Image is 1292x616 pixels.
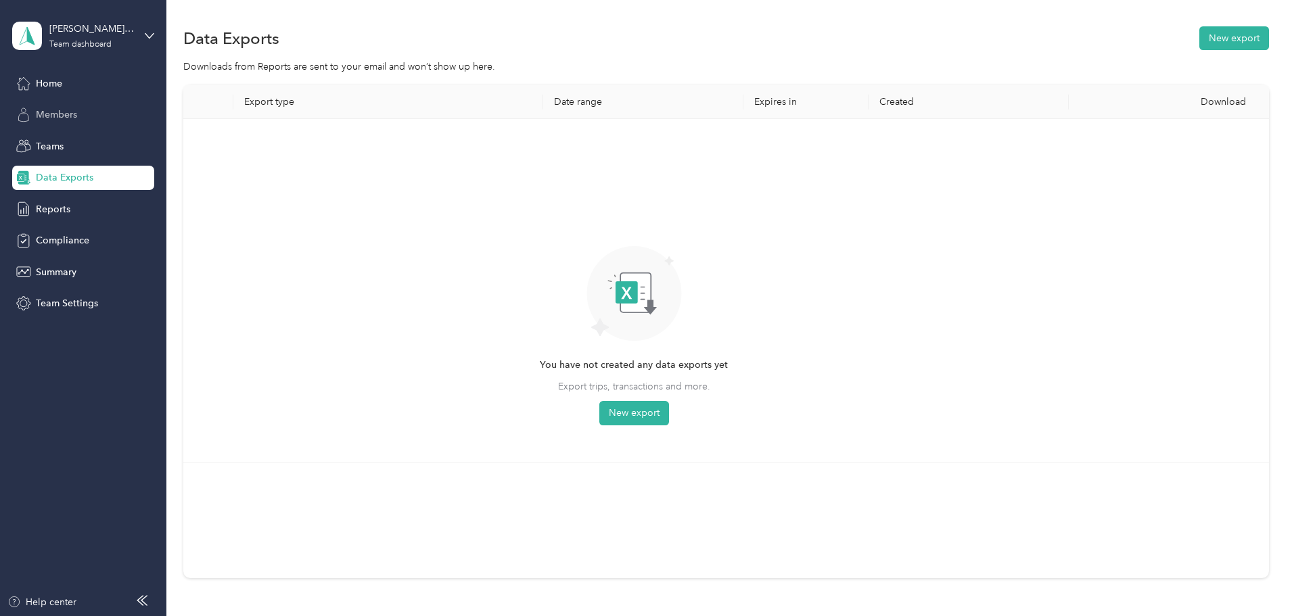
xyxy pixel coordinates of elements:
[233,85,543,119] th: Export type
[543,85,743,119] th: Date range
[36,139,64,153] span: Teams
[36,233,89,247] span: Compliance
[49,22,134,36] div: [PERSON_NAME] team
[1199,26,1269,50] button: New export
[1216,540,1292,616] iframe: Everlance-gr Chat Button Frame
[1080,96,1258,108] div: Download
[36,170,93,185] span: Data Exports
[36,202,70,216] span: Reports
[183,31,279,45] h1: Data Exports
[869,85,1069,119] th: Created
[558,379,710,394] span: Export trips, transactions and more.
[49,41,112,49] div: Team dashboard
[36,296,98,310] span: Team Settings
[7,595,76,609] button: Help center
[183,60,1269,74] div: Downloads from Reports are sent to your email and won’t show up here.
[599,401,669,425] button: New export
[743,85,869,119] th: Expires in
[36,265,76,279] span: Summary
[36,76,62,91] span: Home
[540,358,728,373] span: You have not created any data exports yet
[36,108,77,122] span: Members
